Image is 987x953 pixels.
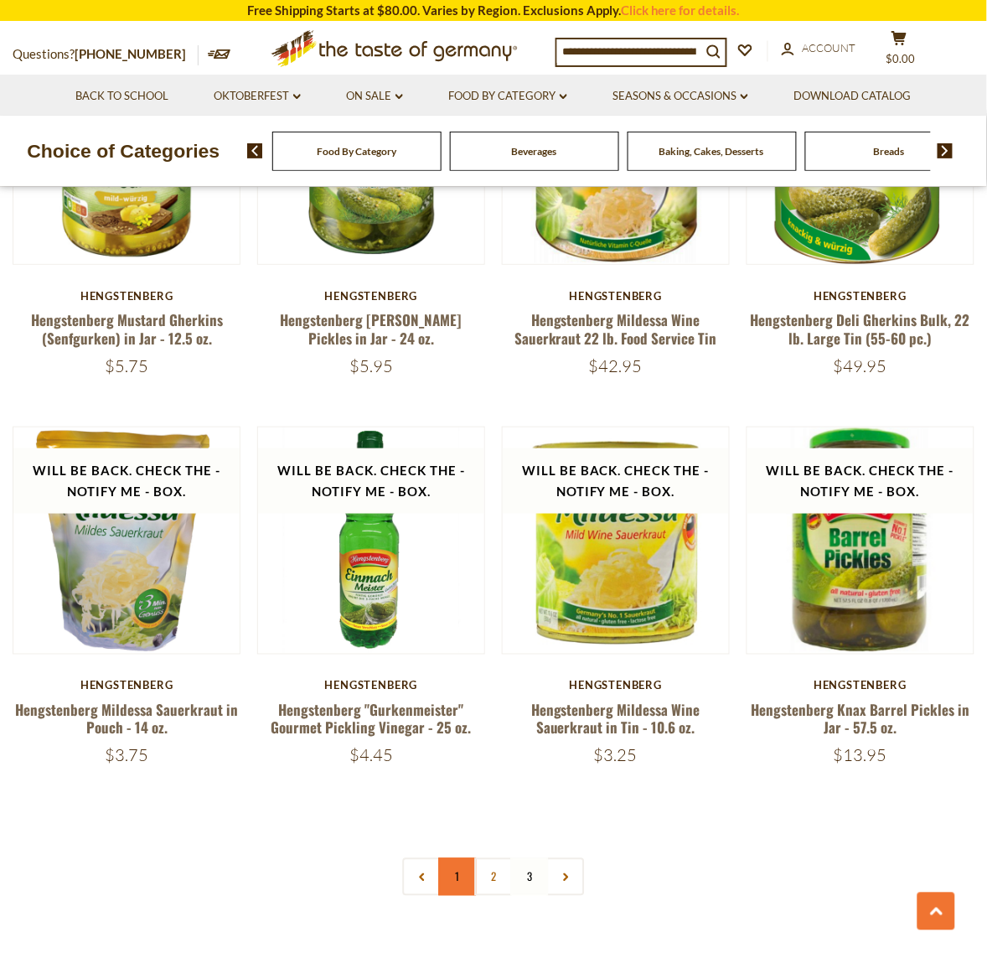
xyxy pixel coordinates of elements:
a: Account [782,39,856,58]
a: Hengstenberg Mildessa Sauerkraut in Pouch - 14 oz. [15,700,238,738]
button: $0.00 [874,30,924,72]
span: $4.45 [349,745,393,766]
div: Hengstenberg [257,679,485,692]
img: next arrow [938,143,953,158]
a: Food By Category [449,87,567,106]
a: Hengstenberg Mildessa Wine Sauerkraut 22 lb. Food Service Tin [514,309,717,348]
span: Account [803,41,856,54]
span: $5.75 [105,355,148,376]
div: Hengstenberg [502,679,730,692]
img: Hengstenberg Mildessa Wine Sauerkraut in Tin - 10.6 oz. [503,427,729,654]
a: Oktoberfest [214,87,301,106]
span: $3.25 [594,745,638,766]
a: Baking, Cakes, Desserts [659,145,764,158]
a: Hengstenberg [PERSON_NAME] Pickles in Jar - 24 oz. [281,309,462,348]
img: previous arrow [247,143,263,158]
a: Hengstenberg Deli Gherkins Bulk, 22 lb. Large Tin (55-60 pc.) [751,309,970,348]
a: Food By Category [317,145,396,158]
a: Beverages [512,145,557,158]
span: $49.95 [834,355,887,376]
span: $3.75 [105,745,148,766]
div: Hengstenberg [747,289,974,303]
img: Hengstenberg "Gurkenmeister" Gourmet Pickling Vinegar - 25 oz. [258,427,484,654]
a: 1 [439,858,477,896]
div: Hengstenberg [13,289,240,303]
div: Hengstenberg [13,679,240,692]
div: Hengstenberg [257,289,485,303]
a: Hengstenberg Mildessa Wine Sauerkraut in Tin - 10.6 oz. [531,700,700,738]
span: $42.95 [589,355,643,376]
a: Seasons & Occasions [613,87,748,106]
a: Back to School [75,87,168,106]
span: $13.95 [834,745,887,766]
a: [PHONE_NUMBER] [75,46,186,61]
a: Breads [874,145,905,158]
div: Hengstenberg [502,289,730,303]
p: Questions? [13,44,199,65]
span: $0.00 [886,52,916,65]
a: Hengstenberg Mustard Gherkins (Senfgurken) in Jar - 12.5 oz. [31,309,223,348]
img: Hengstenberg Knax Barrel Pickles in Jar - 57.5 oz. [747,427,974,654]
a: Click here for details. [621,3,740,18]
div: Hengstenberg [747,679,974,692]
a: On Sale [347,87,403,106]
a: Hengstenberg Knax Barrel Pickles in Jar - 57.5 oz. [751,700,969,738]
a: Download Catalog [794,87,912,106]
a: Hengstenberg "Gurkenmeister" Gourmet Pickling Vinegar - 25 oz. [271,700,472,738]
a: 2 [475,858,513,896]
span: $5.95 [349,355,393,376]
img: Hengstenberg Mildessa Sauerkraut in Pouch - 14 oz. [13,427,240,654]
